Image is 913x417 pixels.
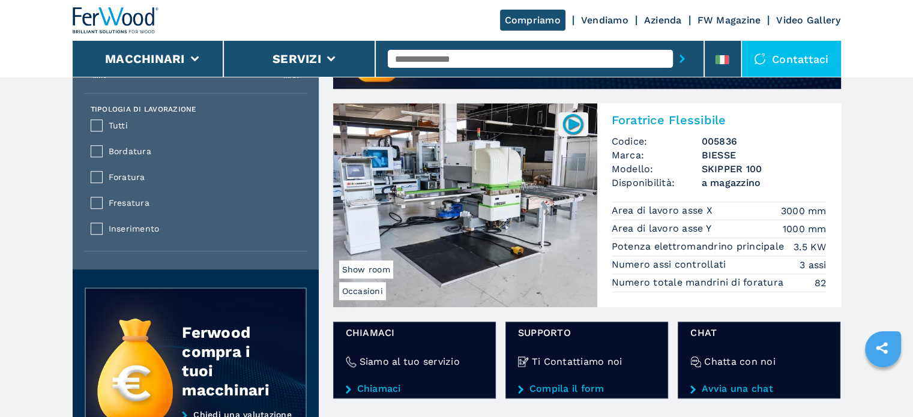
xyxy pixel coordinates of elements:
div: Contattaci [742,41,841,77]
label: Tipologia di Lavorazione [91,106,197,113]
iframe: Chat [862,363,904,408]
em: 1000 mm [783,222,827,236]
em: 82 [815,276,827,290]
span: Supporto [518,326,655,340]
h3: SKIPPER 100 [702,162,827,176]
a: Avvia una chat [690,383,828,394]
img: Foratrice Flessibile BIESSE SKIPPER 100 [333,103,597,307]
img: Chatta con noi [690,356,701,367]
h4: Siamo al tuo servizio [360,355,460,368]
button: submit-button [673,45,692,73]
span: Inserimento [109,222,300,236]
p: Potenza elettromandrino principale [612,240,788,253]
em: 3000 mm [781,204,827,218]
img: Ferwood [73,7,159,34]
button: Servizi [273,52,321,66]
span: Modello: [612,162,702,176]
a: Vendiamo [581,14,628,26]
a: Compila il form [518,383,655,394]
h3: BIESSE [702,148,827,162]
span: Occasioni [339,282,386,300]
button: Macchinari [105,52,185,66]
img: Siamo al tuo servizio [346,356,357,367]
a: Video Gallery [776,14,840,26]
a: sharethis [867,333,897,363]
a: Foratrice Flessibile BIESSE SKIPPER 100OccasioniShow room005836Foratrice FlessibileCodice:005836M... [333,103,841,307]
div: Ferwood compra i tuoi macchinari [182,323,282,400]
span: a magazzino [702,176,827,190]
a: Compriamo [500,10,565,31]
img: Ti Contattiamo noi [518,356,529,367]
h2: Foratrice Flessibile [612,113,827,127]
em: 3 assi [800,258,827,272]
h3: 005836 [702,134,827,148]
span: Disponibilità: [612,176,702,190]
a: Azienda [644,14,682,26]
img: 005836 [561,112,585,136]
span: Foratura [109,170,300,184]
img: Contattaci [754,53,766,65]
h4: Chatta con noi [704,355,776,368]
p: Numero totale mandrini di foratura [612,276,787,289]
span: Fresatura [109,196,300,210]
span: Chiamaci [346,326,483,340]
span: Show room [339,260,393,278]
p: Area di lavoro asse Y [612,222,715,235]
h4: Ti Contattiamo noi [532,355,622,368]
a: Chiamaci [346,383,483,394]
span: Codice: [612,134,702,148]
p: Area di lavoro asse X [612,204,716,217]
em: 3.5 KW [794,240,827,254]
span: chat [690,326,828,340]
p: Numero assi controllati [612,258,729,271]
span: Marca: [612,148,702,162]
a: FW Magazine [698,14,761,26]
span: Tutti [109,119,300,133]
span: Bordatura [109,145,300,158]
